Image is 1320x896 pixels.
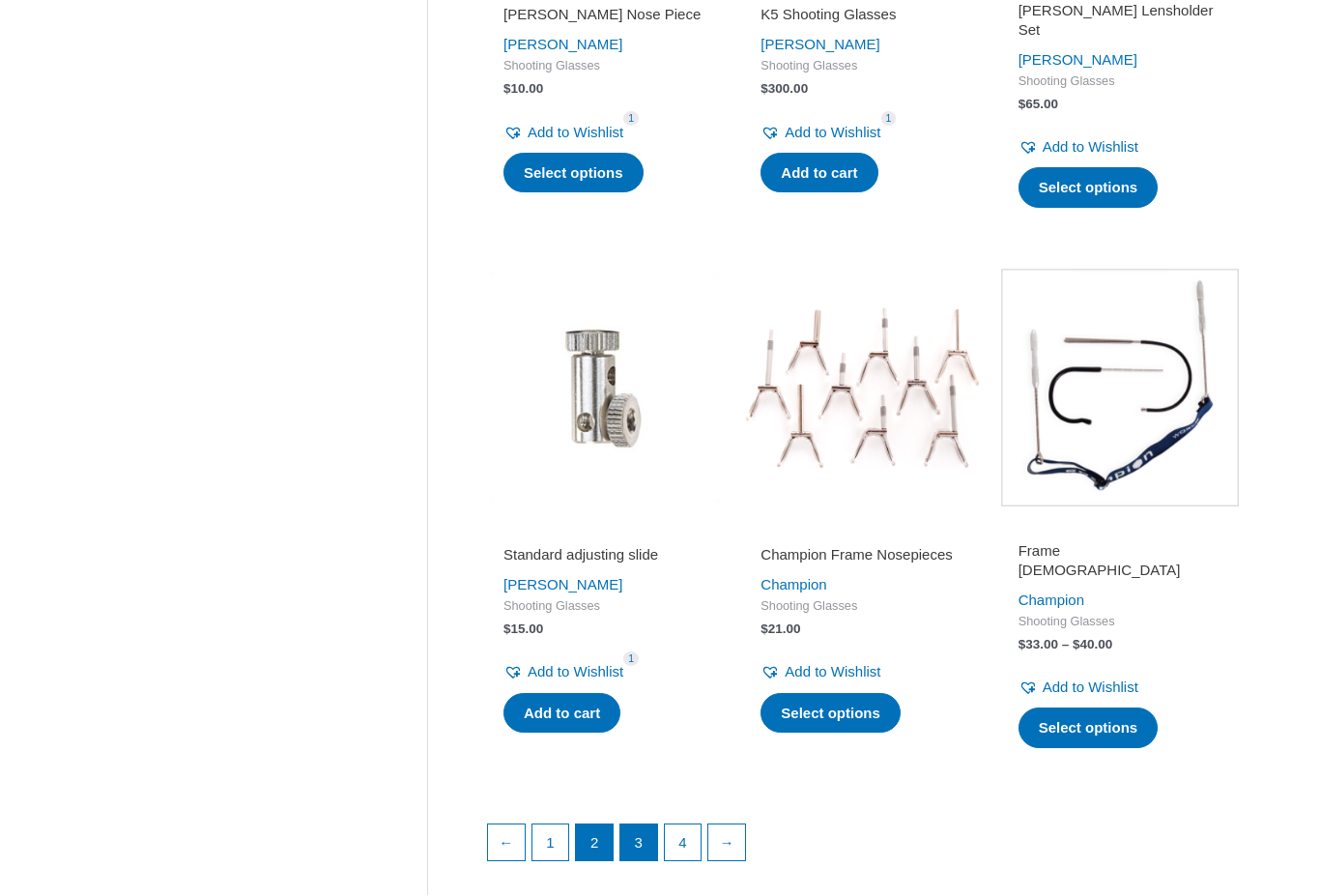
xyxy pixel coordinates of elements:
[881,111,897,126] span: 1
[503,545,706,571] a: Standard adjusting slide
[503,119,623,146] a: Add to Wishlist
[503,518,706,541] iframe: Customer reviews powered by Trustpilot
[1019,592,1084,608] a: Champion
[503,545,706,564] h2: Standard adjusting slide
[1073,637,1112,651] bdi: 40.00
[760,545,963,564] h2: Champion Frame Nosepieces
[760,81,808,96] bdi: 300.00
[1001,269,1239,506] img: Frame Temples
[760,81,768,96] span: $
[760,598,963,615] span: Shooting Glasses
[760,58,963,74] span: Shooting Glasses
[503,598,706,615] span: Shooting Glasses
[503,81,511,96] span: $
[1019,1,1221,46] a: [PERSON_NAME] Lensholder Set
[503,658,623,685] a: Add to Wishlist
[1043,138,1138,155] span: Add to Wishlist
[1073,637,1080,651] span: $
[503,58,706,74] span: Shooting Glasses
[760,545,963,571] a: Champion Frame Nosepieces
[743,269,981,506] img: Champion Frame Nosepiece
[1019,541,1221,587] a: Frame [DEMOGRAPHIC_DATA]
[503,576,622,593] a: [PERSON_NAME]
[760,5,963,24] h2: K5 Shooting Glasses
[1019,518,1221,541] iframe: Customer reviews powered by Trustpilot
[1062,637,1070,651] span: –
[486,824,1239,872] nav: Product Pagination
[488,824,525,861] a: ←
[503,621,543,636] bdi: 15.00
[528,663,623,679] span: Add to Wishlist
[1019,637,1058,651] bdi: 33.00
[503,5,706,24] h2: [PERSON_NAME] Nose Piece
[1019,167,1159,208] a: Select options for “Knobloch Lensholder Set”
[760,5,963,31] a: K5 Shooting Glasses
[1019,97,1058,111] bdi: 65.00
[760,621,768,636] span: $
[708,824,745,861] a: →
[760,576,826,593] a: Champion
[760,518,963,541] iframe: Customer reviews powered by Trustpilot
[760,119,880,146] a: Add to Wishlist
[623,111,639,126] span: 1
[503,153,644,193] a: Select options for “Knobloch Nose Piece”
[623,651,639,666] span: 1
[1019,133,1138,160] a: Add to Wishlist
[1019,51,1137,68] a: [PERSON_NAME]
[1019,674,1138,701] a: Add to Wishlist
[620,824,657,861] a: Page 3
[760,621,800,636] bdi: 21.00
[1019,73,1221,90] span: Shooting Glasses
[528,124,623,140] span: Add to Wishlist
[503,81,543,96] bdi: 10.00
[486,269,724,506] img: Standard adjusting slide
[665,824,702,861] a: Page 4
[785,124,880,140] span: Add to Wishlist
[785,663,880,679] span: Add to Wishlist
[503,621,511,636] span: $
[1019,97,1026,111] span: $
[760,153,877,193] a: Add to cart: “K5 Shooting Glasses”
[1019,708,1159,748] a: Select options for “Frame Temples”
[503,36,622,52] a: [PERSON_NAME]
[1043,679,1138,695] span: Add to Wishlist
[760,36,879,52] a: [PERSON_NAME]
[1019,637,1026,651] span: $
[760,658,880,685] a: Add to Wishlist
[503,693,620,734] a: Add to cart: “Standard adjusting slide”
[1019,1,1221,39] h2: [PERSON_NAME] Lensholder Set
[576,824,613,861] span: Page 2
[532,824,569,861] a: Page 1
[1019,614,1221,630] span: Shooting Glasses
[760,693,901,734] a: Select options for “Champion Frame Nosepieces”
[1019,541,1221,579] h2: Frame [DEMOGRAPHIC_DATA]
[503,5,706,31] a: [PERSON_NAME] Nose Piece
